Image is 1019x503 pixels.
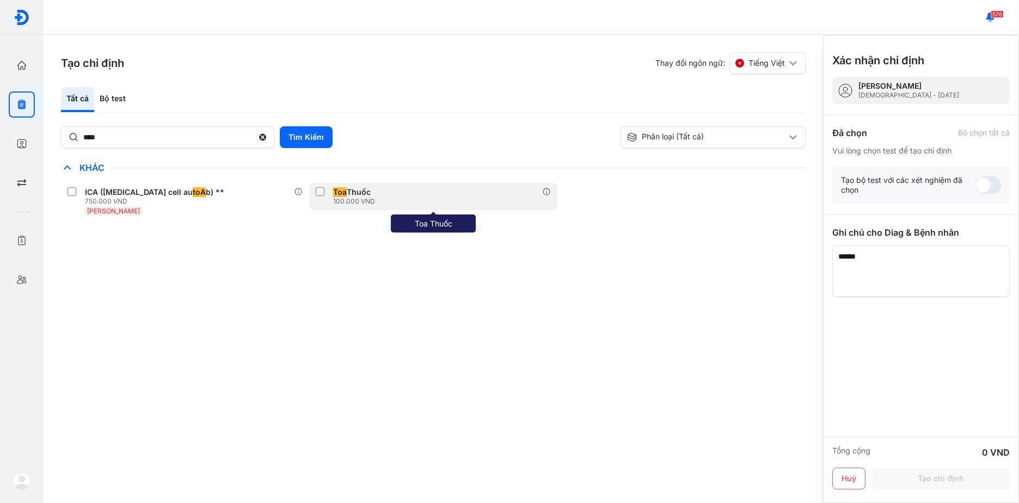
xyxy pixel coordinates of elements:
[832,446,870,459] div: Tổng cộng
[61,87,94,112] div: Tất cả
[85,197,229,206] div: 750.000 VND
[858,91,959,100] div: [DEMOGRAPHIC_DATA] - [DATE]
[958,128,1010,138] div: Bỏ chọn tất cả
[74,162,110,173] span: Khác
[193,187,206,197] span: toA
[14,9,30,26] img: logo
[841,175,975,195] div: Tạo bộ test với các xét nghiệm đã chọn
[872,468,1010,489] button: Tạo chỉ định
[832,468,865,489] button: Huỷ
[832,146,1010,156] div: Vui lòng chọn test để tạo chỉ định
[655,52,806,74] div: Thay đổi ngôn ngữ:
[991,10,1004,18] span: 576
[333,197,375,206] div: 100.000 VND
[87,207,140,215] span: [PERSON_NAME]
[627,132,787,143] div: Phân loại (Tất cả)
[94,87,131,112] div: Bộ test
[858,81,959,91] div: [PERSON_NAME]
[280,126,333,148] button: Tìm Kiếm
[61,56,124,71] h3: Tạo chỉ định
[982,446,1010,459] div: 0 VND
[333,187,347,197] span: Toa
[832,226,1010,239] div: Ghi chú cho Diag & Bệnh nhân
[13,473,30,490] img: logo
[85,187,224,197] div: ICA ([MEDICAL_DATA] cell au b) **
[333,187,371,197] div: Thuốc
[832,53,924,68] h3: Xác nhận chỉ định
[832,126,867,139] div: Đã chọn
[748,58,785,68] span: Tiếng Việt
